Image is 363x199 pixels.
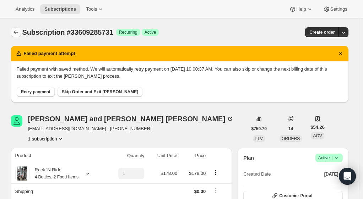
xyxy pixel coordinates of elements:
[279,193,312,199] span: Customer Portal
[146,148,179,164] th: Unit Price
[17,66,343,80] p: Failed payment with saved method. We will automatically retry payment on [DATE] 10:00:37 AM. You ...
[251,126,267,132] span: $759.70
[336,49,346,59] button: Dismiss notification
[210,187,221,194] button: Shipping actions
[21,89,50,95] span: Retry payment
[194,189,206,194] span: $0.00
[35,175,78,179] small: 4 Bottles, 2 Food Items
[309,29,335,35] span: Create order
[44,6,76,12] span: Subscriptions
[17,87,55,97] button: Retry payment
[318,154,340,161] span: Active
[22,28,113,36] span: Subscription #33609285731
[58,87,142,97] button: Skip Order and Exit [PERSON_NAME]
[288,126,293,132] span: 14
[28,115,234,122] div: [PERSON_NAME] and [PERSON_NAME] [PERSON_NAME]
[313,133,322,138] span: AOV
[11,115,22,127] span: Gigi and Brett Ronayne
[331,155,332,161] span: |
[11,183,106,199] th: Shipping
[189,171,206,176] span: $178.00
[62,89,138,95] span: Skip Order and Exit [PERSON_NAME]
[145,29,156,35] span: Active
[179,148,208,164] th: Price
[16,6,34,12] span: Analytics
[210,169,221,177] button: Product actions
[282,136,300,141] span: ORDERS
[11,27,21,37] button: Subscriptions
[319,4,352,14] button: Settings
[247,124,271,134] button: $759.70
[284,124,297,134] button: 14
[310,124,325,131] span: $54.26
[11,4,39,14] button: Analytics
[28,125,234,132] span: [EMAIL_ADDRESS][DOMAIN_NAME] · [PHONE_NUMBER]
[296,6,306,12] span: Help
[11,148,106,164] th: Product
[24,50,75,57] h2: Failed payment attempt
[119,29,137,35] span: Recurring
[82,4,108,14] button: Tools
[29,166,78,181] div: Rack 'N Ride
[330,6,347,12] span: Settings
[285,4,317,14] button: Help
[320,169,343,179] button: [DATE]
[105,148,146,164] th: Quantity
[243,154,254,161] h2: Plan
[28,135,64,142] button: Product actions
[40,4,80,14] button: Subscriptions
[243,171,271,178] span: Created Date
[255,136,263,141] span: LTV
[161,171,177,176] span: $178.00
[339,168,356,185] div: Open Intercom Messenger
[324,171,338,177] span: [DATE]
[86,6,97,12] span: Tools
[305,27,339,37] button: Create order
